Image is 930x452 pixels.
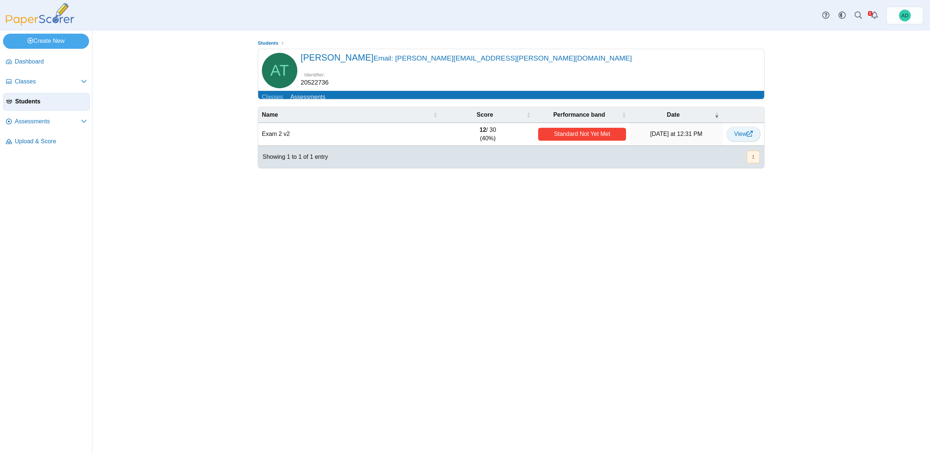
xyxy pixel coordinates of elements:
[3,53,90,71] a: Dashboard
[747,151,760,163] button: 1
[258,123,441,146] td: Exam 2 v2
[3,93,90,111] a: Students
[287,91,329,105] a: Assessments
[256,39,280,48] a: Students
[15,137,87,145] span: Upload & Score
[373,54,632,62] small: Email: [PERSON_NAME][EMAIL_ADDRESS][PERSON_NAME][DOMAIN_NAME]
[3,34,89,48] a: Create New
[746,151,760,163] nav: pagination
[258,146,328,168] div: Showing 1 to 1 of 1 entry
[899,10,911,21] span: Andrew Doust
[734,131,753,137] span: View
[15,78,81,86] span: Classes
[262,111,432,119] span: Name
[480,127,486,133] b: 12
[270,63,289,78] span: Amelia Thompson
[538,128,626,141] div: Standard Not Yet Met
[301,71,329,78] dt: Identifier:
[622,111,626,119] span: Performance band : Activate to sort
[301,78,329,87] dd: 20522736
[301,52,632,62] span: [PERSON_NAME]
[650,131,702,137] time: Oct 9, 2025 at 12:31 PM
[726,127,760,141] a: View
[15,97,86,106] span: Students
[3,133,90,151] a: Upload & Score
[15,58,87,66] span: Dashboard
[441,123,534,146] td: / 30 (40%)
[433,111,438,119] span: Name : Activate to sort
[866,7,883,24] a: Alerts
[258,91,287,105] a: Classes
[258,40,278,46] span: Students
[901,13,908,18] span: Andrew Doust
[445,111,525,119] span: Score
[3,73,90,91] a: Classes
[715,111,719,119] span: Date : Activate to invert sorting
[538,111,620,119] span: Performance band
[886,7,923,24] a: Andrew Doust
[3,113,90,131] a: Assessments
[526,111,531,119] span: Score : Activate to sort
[3,20,77,27] a: PaperScorer
[633,111,713,119] span: Date
[3,3,77,25] img: PaperScorer
[15,117,81,126] span: Assessments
